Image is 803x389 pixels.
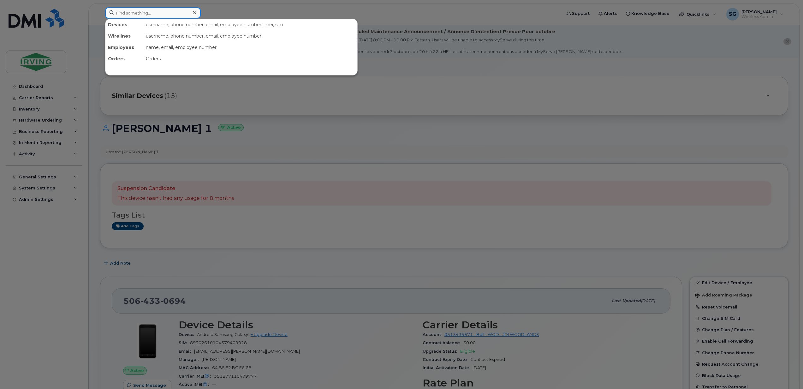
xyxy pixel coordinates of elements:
div: username, phone number, email, employee number, imei, sim [143,19,357,30]
div: name, email, employee number [143,42,357,53]
div: Orders [143,53,357,64]
div: username, phone number, email, employee number [143,30,357,42]
div: Employees [105,42,143,53]
div: Devices [105,19,143,30]
div: Wirelines [105,30,143,42]
div: Orders [105,53,143,64]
